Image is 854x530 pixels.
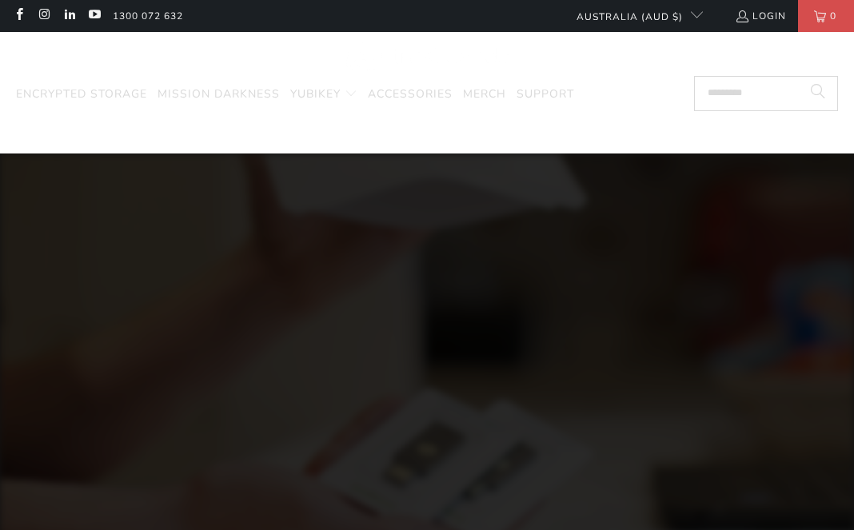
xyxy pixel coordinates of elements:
[16,76,574,114] nav: Translation missing: en.navigation.header.main_nav
[735,7,786,25] a: Login
[463,76,506,114] a: Merch
[368,76,453,114] a: Accessories
[62,10,76,22] a: Trust Panda Australia on LinkedIn
[87,10,101,22] a: Trust Panda Australia on YouTube
[290,86,341,102] span: YubiKey
[463,86,506,102] span: Merch
[158,76,280,114] a: Mission Darkness
[798,76,838,111] button: Search
[113,7,183,25] a: 1300 072 632
[12,10,26,22] a: Trust Panda Australia on Facebook
[517,86,574,102] span: Support
[16,76,147,114] a: Encrypted Storage
[345,40,509,73] img: Trust Panda Australia
[16,86,147,102] span: Encrypted Storage
[368,86,453,102] span: Accessories
[290,76,357,114] summary: YubiKey
[37,10,50,22] a: Trust Panda Australia on Instagram
[694,76,838,111] input: Search...
[158,86,280,102] span: Mission Darkness
[517,76,574,114] a: Support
